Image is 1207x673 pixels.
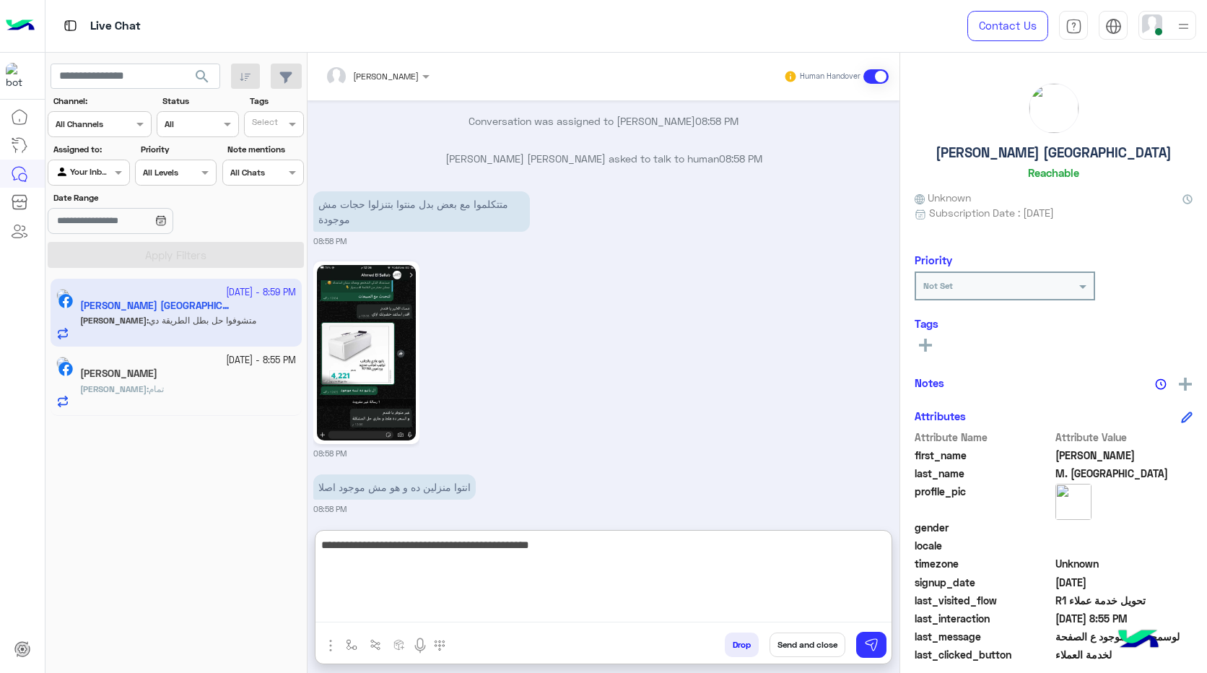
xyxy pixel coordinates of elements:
span: last_interaction [915,611,1053,626]
small: Human Handover [800,71,860,82]
img: create order [393,639,405,651]
label: Status [162,95,237,108]
h6: Reachable [1028,166,1079,179]
button: search [185,64,220,95]
h6: Notes [915,376,944,389]
span: null [1055,538,1193,553]
span: لوسمحت ده موجود ع الصفحة [1055,629,1193,644]
h6: Tags [915,317,1193,330]
span: تمام [149,383,164,394]
img: picture [1055,484,1091,520]
p: Conversation was assigned to [PERSON_NAME] [313,113,894,129]
a: tab [1059,11,1088,41]
h6: Attributes [915,409,966,422]
button: Drop [725,633,759,657]
label: Date Range [53,191,215,204]
img: send message [864,638,879,652]
span: timezone [915,556,1053,571]
h5: [PERSON_NAME] [GEOGRAPHIC_DATA] [936,144,1172,161]
img: send voice note [411,637,429,654]
h5: مصطفى احمد [80,368,157,380]
span: Subscription Date : [DATE] [929,205,1054,220]
span: gender [915,520,1053,535]
small: 08:58 PM [313,448,347,459]
button: Send and close [770,633,845,657]
img: tab [61,17,79,35]
span: 2025-09-27T17:54:47.662Z [1055,575,1193,590]
span: Attribute Name [915,430,1053,445]
p: 27/9/2025, 8:58 PM [313,474,476,500]
img: 552906558_1341919637558613_6598174416582441818_n.jpg [317,265,416,440]
h6: Priority [915,253,952,266]
img: 322208621163248 [6,63,32,89]
img: notes [1155,378,1167,390]
img: tab [1105,18,1122,35]
b: : [80,383,149,394]
button: Trigger scenario [364,633,388,656]
img: Logo [6,11,35,41]
span: last_visited_flow [915,593,1053,608]
img: send attachment [322,637,339,654]
span: last_name [915,466,1053,481]
img: Trigger scenario [370,639,381,651]
img: add [1179,378,1192,391]
img: Facebook [58,362,73,376]
button: Apply Filters [48,242,304,268]
span: last_message [915,629,1053,644]
span: تحويل خدمة عملاء R1 [1055,593,1193,608]
img: userImage [1142,14,1162,35]
p: 27/9/2025, 8:58 PM [313,191,530,232]
img: picture [56,357,69,370]
img: tab [1066,18,1082,35]
span: first_name [915,448,1053,463]
label: Channel: [53,95,150,108]
span: 2025-09-27T17:55:23.305Z [1055,611,1193,626]
span: لخدمة العملاء [1055,647,1193,662]
button: select flow [340,633,364,656]
span: [PERSON_NAME] [353,71,419,82]
label: Priority [141,143,215,156]
span: M. El-Tawel [1055,466,1193,481]
button: create order [388,633,411,656]
a: Contact Us [967,11,1048,41]
small: [DATE] - 8:55 PM [226,354,296,368]
p: Live Chat [90,17,141,36]
img: profile [1175,17,1193,35]
small: 08:58 PM [313,235,347,247]
span: 08:58 PM [695,115,738,127]
span: Attribute Value [1055,430,1193,445]
small: 08:58 PM [313,503,347,515]
span: signup_date [915,575,1053,590]
span: Unknown [1055,556,1193,571]
img: hulul-logo.png [1113,615,1164,666]
span: 08:58 PM [719,152,762,165]
span: null [1055,520,1193,535]
span: Unknown [915,190,971,205]
span: [PERSON_NAME] [80,383,147,394]
img: picture [1029,84,1079,133]
span: last_clicked_button [915,647,1053,662]
label: Assigned to: [53,143,128,156]
span: profile_pic [915,484,1053,517]
label: Tags [250,95,302,108]
span: locale [915,538,1053,553]
span: search [193,68,211,85]
label: Note mentions [227,143,302,156]
span: Abdelrahman [1055,448,1193,463]
img: make a call [434,640,445,651]
img: select flow [346,639,357,651]
div: Select [250,116,278,132]
p: [PERSON_NAME] [PERSON_NAME] asked to talk to human [313,151,894,166]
